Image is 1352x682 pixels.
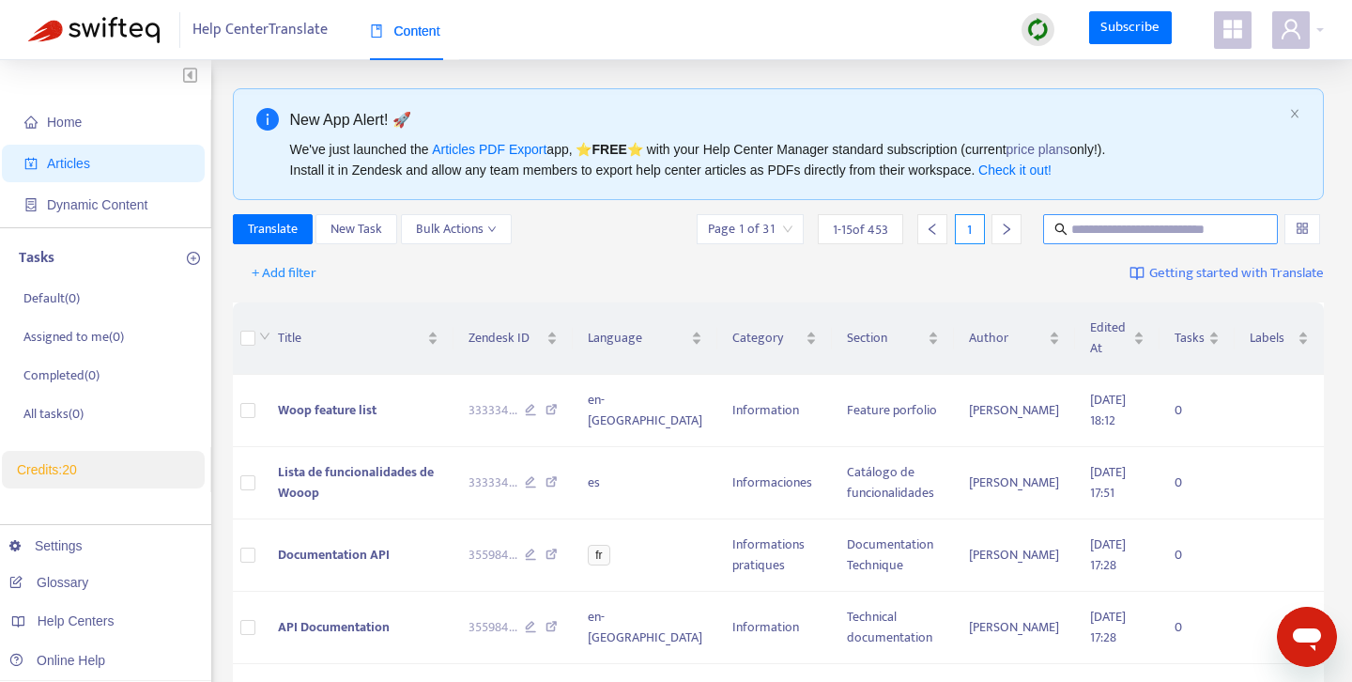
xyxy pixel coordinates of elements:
[23,365,100,385] p: Completed ( 0 )
[19,247,54,270] p: Tasks
[23,404,84,424] p: All tasks ( 0 )
[1090,318,1129,359] span: Edited At
[1090,389,1126,431] span: [DATE] 18:12
[1129,258,1324,288] a: Getting started with Translate
[954,447,1075,519] td: [PERSON_NAME]
[969,328,1045,349] span: Author
[9,653,105,668] a: Online Help
[717,302,832,375] th: Category
[1090,534,1126,576] span: [DATE] 17:28
[588,545,609,566] span: fr
[573,447,717,519] td: es
[1235,302,1324,375] th: Labels
[401,214,512,244] button: Bulk Actionsdown
[1160,375,1235,447] td: 0
[1006,142,1070,157] a: price plans
[832,302,954,375] th: Section
[1090,461,1126,504] span: [DATE] 17:51
[469,617,517,638] span: 355984 ...
[833,220,888,240] span: 1 - 15 of 453
[1160,519,1235,592] td: 0
[717,592,832,664] td: Information
[256,108,279,131] span: info-circle
[1289,108,1300,120] button: close
[330,219,382,240] span: New Task
[832,447,954,519] td: Catálogo de funcionalidades
[978,163,1052,178] a: Check it out!
[47,197,147,212] span: Dynamic Content
[954,302,1075,375] th: Author
[1277,607,1337,667] iframe: Bouton de lancement de la fenêtre de messagerie
[233,214,313,244] button: Translate
[263,302,453,375] th: Title
[1026,18,1050,41] img: sync.dc5367851b00ba804db3.png
[954,519,1075,592] td: [PERSON_NAME]
[1160,447,1235,519] td: 0
[847,328,924,349] span: Section
[732,328,802,349] span: Category
[290,108,1283,132] div: New App Alert! 🚀
[47,156,90,171] span: Articles
[1160,302,1235,375] th: Tasks
[954,375,1075,447] td: [PERSON_NAME]
[38,613,115,628] span: Help Centers
[370,23,440,39] span: Content
[832,519,954,592] td: Documentation Technique
[469,473,517,493] span: 333334 ...
[469,400,517,421] span: 333334 ...
[1175,328,1205,349] span: Tasks
[24,157,38,170] span: account-book
[1280,18,1302,40] span: user
[23,288,80,308] p: Default ( 0 )
[573,302,717,375] th: Language
[926,223,939,236] span: left
[954,592,1075,664] td: [PERSON_NAME]
[573,375,717,447] td: en-[GEOGRAPHIC_DATA]
[238,258,330,288] button: + Add filter
[192,12,328,48] span: Help Center Translate
[1000,223,1013,236] span: right
[259,331,270,342] span: down
[24,198,38,211] span: container
[717,519,832,592] td: Informations pratiques
[47,115,82,130] span: Home
[469,328,544,349] span: Zendesk ID
[1054,223,1068,236] span: search
[955,214,985,244] div: 1
[290,139,1283,180] div: We've just launched the app, ⭐ ⭐️ with your Help Center Manager standard subscription (current on...
[1149,263,1324,285] span: Getting started with Translate
[717,447,832,519] td: Informaciones
[453,302,574,375] th: Zendesk ID
[1250,328,1294,349] span: Labels
[469,545,517,566] span: 355984 ...
[1089,11,1172,45] a: Subscribe
[370,24,383,38] span: book
[315,214,397,244] button: New Task
[1160,592,1235,664] td: 0
[432,142,546,157] a: Articles PDF Export
[278,328,422,349] span: Title
[1090,606,1126,648] span: [DATE] 17:28
[1221,18,1244,40] span: appstore
[23,327,124,347] p: Assigned to me ( 0 )
[1289,108,1300,119] span: close
[416,219,497,240] span: Bulk Actions
[278,544,390,566] span: Documentation API
[24,116,38,129] span: home
[832,592,954,664] td: Technical documentation
[9,575,88,590] a: Glossary
[278,616,390,638] span: API Documentation
[487,225,497,234] span: down
[252,262,316,285] span: + Add filter
[588,328,687,349] span: Language
[248,219,298,240] span: Translate
[1075,302,1160,375] th: Edited At
[1129,266,1145,281] img: image-link
[187,252,200,265] span: plus-circle
[278,461,434,504] span: Lista de funcionalidades de Wooop
[832,375,954,447] td: Feature porfolio
[9,538,83,553] a: Settings
[591,142,626,157] b: FREE
[28,17,160,43] img: Swifteq
[278,399,376,421] span: Woop feature list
